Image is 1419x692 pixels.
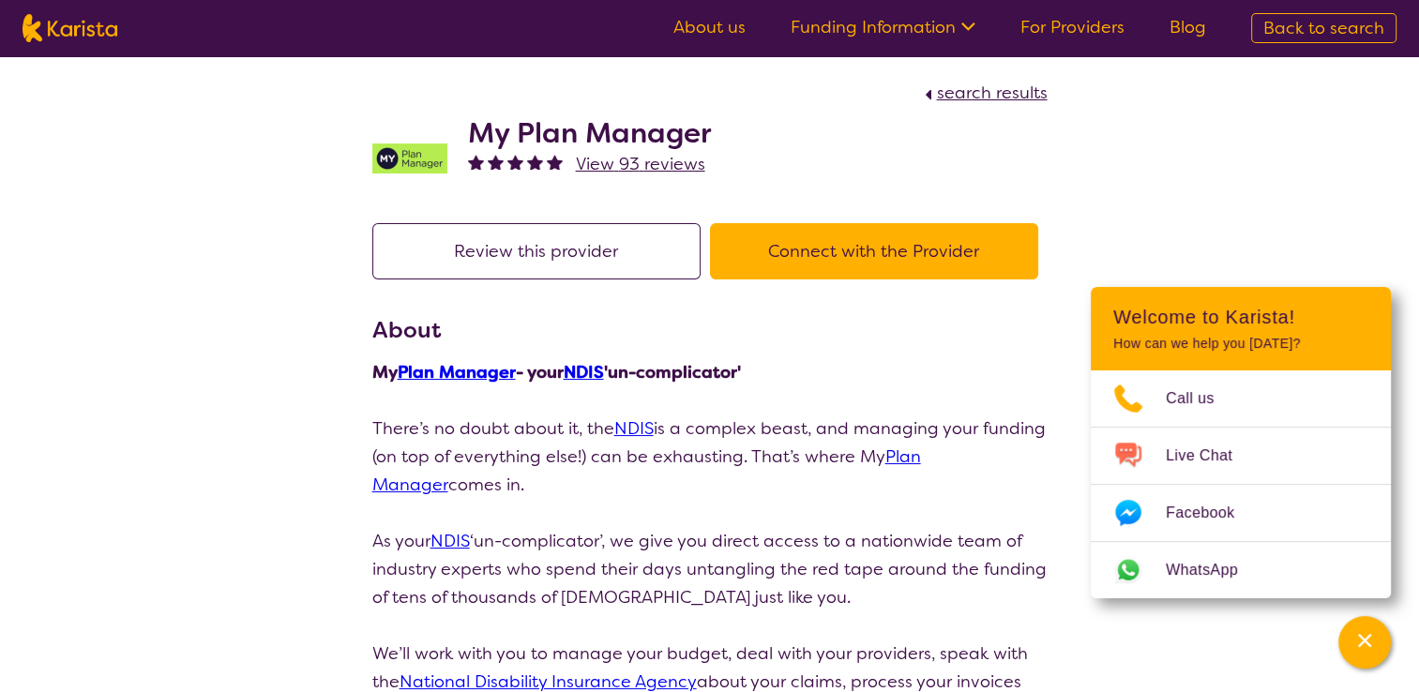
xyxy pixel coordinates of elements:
[1170,16,1206,38] a: Blog
[372,361,741,384] strong: My - your 'un-complicator'
[1091,370,1391,598] ul: Choose channel
[1263,17,1384,39] span: Back to search
[1166,556,1260,584] span: WhatsApp
[1166,442,1255,470] span: Live Chat
[1091,287,1391,598] div: Channel Menu
[1091,542,1391,598] a: Web link opens in a new tab.
[937,82,1048,104] span: search results
[488,154,504,170] img: fullstar
[920,82,1048,104] a: search results
[468,116,712,150] h2: My Plan Manager
[1251,13,1396,43] a: Back to search
[372,414,1048,499] p: There’s no doubt about it, the is a complex beast, and managing your funding (on top of everythin...
[1166,499,1257,527] span: Facebook
[1020,16,1125,38] a: For Providers
[547,154,563,170] img: fullstar
[23,14,117,42] img: Karista logo
[430,530,470,552] a: NDIS
[372,527,1048,611] p: As your ‘un-complicator’, we give you direct access to a nationwide team of industry experts who ...
[1113,336,1368,352] p: How can we help you [DATE]?
[564,361,604,384] a: NDIS
[372,240,710,263] a: Review this provider
[507,154,523,170] img: fullstar
[673,16,746,38] a: About us
[398,361,516,384] a: Plan Manager
[791,16,975,38] a: Funding Information
[576,153,705,175] span: View 93 reviews
[710,240,1048,263] a: Connect with the Provider
[710,223,1038,279] button: Connect with the Provider
[1166,384,1237,413] span: Call us
[1338,616,1391,669] button: Channel Menu
[1113,306,1368,328] h2: Welcome to Karista!
[576,150,705,178] a: View 93 reviews
[372,121,447,196] img: v05irhjwnjh28ktdyyfd.png
[372,313,1048,347] h3: About
[614,417,654,440] a: NDIS
[527,154,543,170] img: fullstar
[372,223,701,279] button: Review this provider
[468,154,484,170] img: fullstar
